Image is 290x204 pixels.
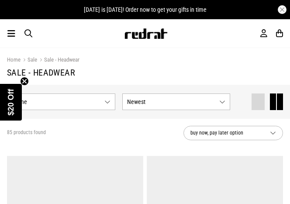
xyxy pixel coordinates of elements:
img: Redrat logo [124,28,168,39]
button: Close teaser [20,77,29,86]
button: buy now, pay later option [183,126,283,140]
button: Refine [7,93,115,110]
span: 85 products found [7,129,46,136]
a: Sale - Headwear [37,56,79,65]
span: [DATE] is [DATE]! Order now to get your gifts in time [84,6,207,13]
h1: Sale - Headwear [7,67,283,78]
span: Refine [12,98,101,105]
span: buy now, pay later option [190,128,263,138]
a: Sale [21,56,37,65]
button: Newest [122,93,231,110]
a: Home [7,56,21,63]
span: $20 Off [7,89,15,115]
span: Newest [127,98,216,105]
